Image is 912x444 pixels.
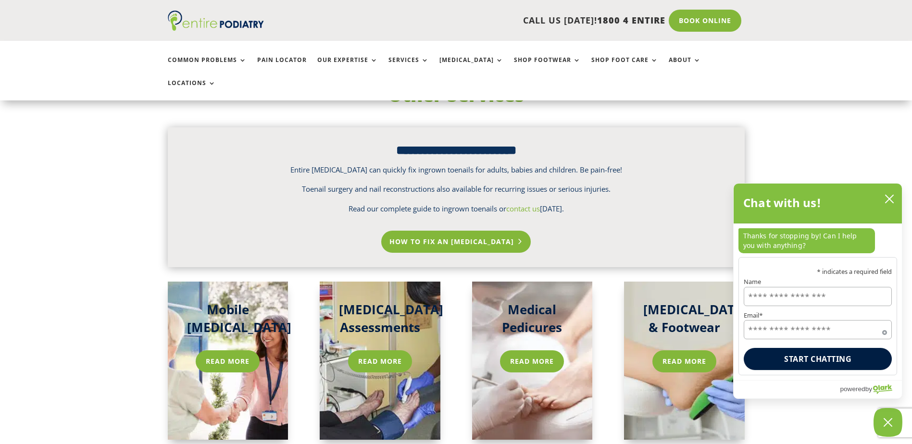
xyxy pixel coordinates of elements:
[168,57,247,77] a: Common Problems
[874,408,902,437] button: Close Chatbox
[514,57,581,77] a: Shop Footwear
[168,23,264,33] a: Entire Podiatry
[744,348,892,370] button: Start chatting
[506,204,540,213] a: contact us
[301,14,665,27] p: CALL US [DATE]!
[339,301,421,341] h3: [MEDICAL_DATA] Assessments
[743,193,822,212] h2: Chat with us!
[168,11,264,31] img: logo (1)
[744,269,892,275] p: * indicates a required field
[597,14,665,26] span: 1800 4 ENTIRE
[388,57,429,77] a: Services
[170,164,742,184] p: Entire [MEDICAL_DATA] can quickly fix ingrown toenails for adults, babies and children. Be pain-f...
[257,57,307,77] a: Pain Locator
[170,203,742,215] p: Read our complete guide to ingrown toenails or [DATE].
[439,57,503,77] a: [MEDICAL_DATA]
[652,350,716,372] a: Read More
[738,228,875,253] p: Thanks for stopping by! Can I help you with anything?
[491,301,574,341] h3: Medical Pedicures
[187,301,269,341] h3: Mobile [MEDICAL_DATA]
[591,57,658,77] a: Shop Foot Care
[170,183,742,203] p: Toenail surgery and nail reconstructions also available for recurring issues or serious injuries.
[733,183,902,399] div: olark chatbox
[840,383,865,395] span: powered
[317,57,378,77] a: Our Expertise
[196,350,260,372] a: Read more
[744,287,892,306] input: Name
[840,381,902,398] a: Powered by Olark
[882,192,897,206] button: close chatbox
[744,312,892,319] label: Email*
[381,231,531,253] a: How To Fix An [MEDICAL_DATA]
[168,80,216,100] a: Locations
[882,328,887,333] span: Required field
[669,10,741,32] a: Book Online
[734,223,902,257] div: chat
[643,301,725,341] h3: [MEDICAL_DATA] & Footwear
[865,383,872,395] span: by
[744,279,892,285] label: Name
[669,57,701,77] a: About
[744,320,892,339] input: Email
[348,350,412,372] a: Read more
[500,350,564,372] a: Read more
